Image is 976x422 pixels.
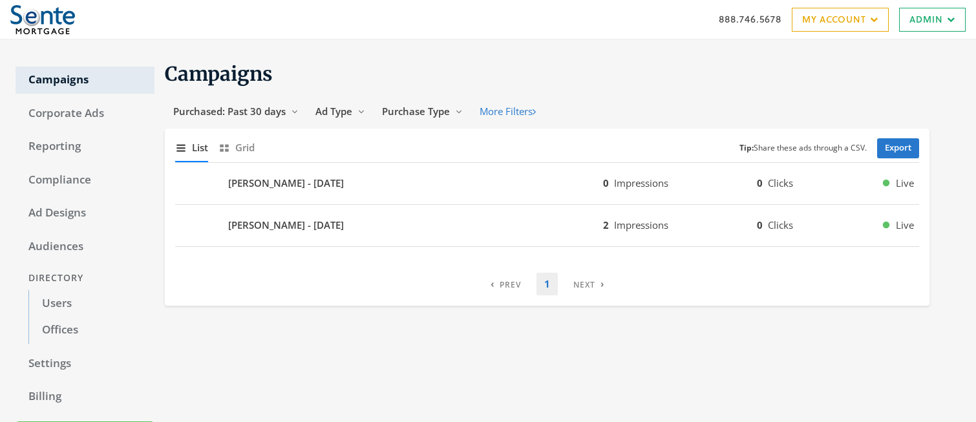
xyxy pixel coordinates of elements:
[757,176,763,189] b: 0
[899,8,966,32] a: Admin
[471,100,544,123] button: More Filters
[614,176,668,189] span: Impressions
[165,61,273,86] span: Campaigns
[228,176,344,191] b: [PERSON_NAME] - [DATE]
[175,210,919,241] button: [PERSON_NAME] - [DATE]2Impressions0ClicksLive
[16,383,154,410] a: Billing
[757,218,763,231] b: 0
[614,218,668,231] span: Impressions
[16,200,154,227] a: Ad Designs
[896,218,914,233] span: Live
[739,142,754,153] b: Tip:
[173,105,286,118] span: Purchased: Past 30 days
[192,140,208,155] span: List
[16,133,154,160] a: Reporting
[603,218,609,231] b: 2
[896,176,914,191] span: Live
[16,350,154,377] a: Settings
[16,67,154,94] a: Campaigns
[10,5,75,34] img: Adwerx
[315,105,352,118] span: Ad Type
[175,134,208,162] button: List
[719,12,781,26] a: 888.746.5678
[218,134,255,162] button: Grid
[877,138,919,158] a: Export
[16,100,154,127] a: Corporate Ads
[307,100,374,123] button: Ad Type
[235,140,255,155] span: Grid
[382,105,450,118] span: Purchase Type
[536,273,558,295] a: 1
[175,168,919,199] button: [PERSON_NAME] - [DATE]0Impressions0ClicksLive
[16,266,154,290] div: Directory
[739,142,867,154] small: Share these ads through a CSV.
[792,8,889,32] a: My Account
[28,317,154,344] a: Offices
[603,176,609,189] b: 0
[768,176,793,189] span: Clicks
[374,100,471,123] button: Purchase Type
[483,273,612,295] nav: pagination
[16,233,154,260] a: Audiences
[16,167,154,194] a: Compliance
[165,100,307,123] button: Purchased: Past 30 days
[768,218,793,231] span: Clicks
[28,290,154,317] a: Users
[228,218,344,233] b: [PERSON_NAME] - [DATE]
